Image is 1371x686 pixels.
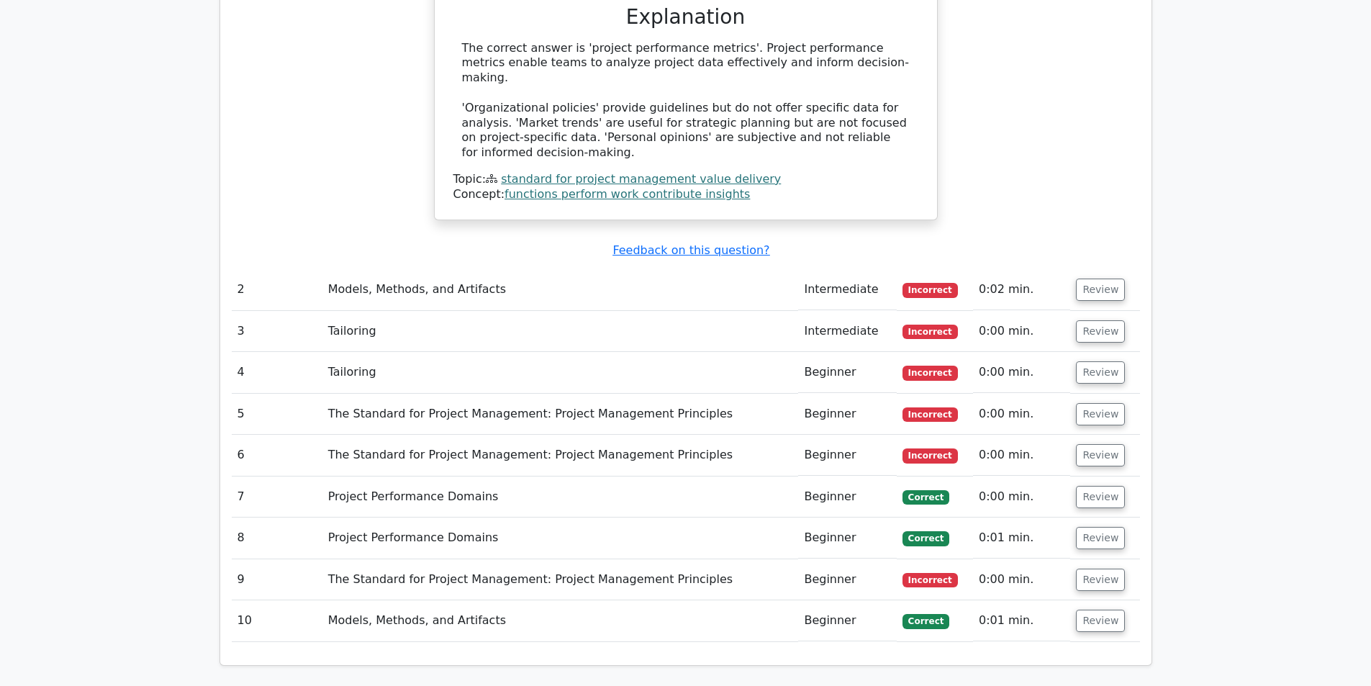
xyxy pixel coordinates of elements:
[1076,361,1125,384] button: Review
[232,352,322,393] td: 4
[462,41,910,161] div: The correct answer is 'project performance metrics'. Project performance metrics enable teams to ...
[1076,320,1125,343] button: Review
[232,311,322,352] td: 3
[973,435,1070,476] td: 0:00 min.
[973,477,1070,518] td: 0:00 min.
[902,325,958,339] span: Incorrect
[798,394,896,435] td: Beginner
[322,394,799,435] td: The Standard for Project Management: Project Management Principles
[1076,403,1125,425] button: Review
[798,477,896,518] td: Beginner
[322,600,799,641] td: Models, Methods, and Artifacts
[1076,486,1125,508] button: Review
[973,518,1070,559] td: 0:01 min.
[232,394,322,435] td: 5
[902,407,958,422] span: Incorrect
[902,573,958,587] span: Incorrect
[798,435,896,476] td: Beginner
[902,531,949,546] span: Correct
[798,559,896,600] td: Beginner
[973,269,1070,310] td: 0:02 min.
[322,477,799,518] td: Project Performance Domains
[973,352,1070,393] td: 0:00 min.
[453,187,918,202] div: Concept:
[973,394,1070,435] td: 0:00 min.
[973,559,1070,600] td: 0:00 min.
[322,311,799,352] td: Tailoring
[798,600,896,641] td: Beginner
[1076,527,1125,549] button: Review
[973,600,1070,641] td: 0:01 min.
[1076,444,1125,466] button: Review
[902,283,958,297] span: Incorrect
[322,435,799,476] td: The Standard for Project Management: Project Management Principles
[232,518,322,559] td: 8
[902,448,958,463] span: Incorrect
[798,352,896,393] td: Beginner
[232,600,322,641] td: 10
[232,477,322,518] td: 7
[232,559,322,600] td: 9
[322,518,799,559] td: Project Performance Domains
[902,614,949,628] span: Correct
[322,559,799,600] td: The Standard for Project Management: Project Management Principles
[798,311,896,352] td: Intermediate
[798,269,896,310] td: Intermediate
[501,172,781,186] a: standard for project management value delivery
[973,311,1070,352] td: 0:00 min.
[1076,610,1125,632] button: Review
[504,187,750,201] a: functions perform work contribute insights
[902,490,949,505] span: Correct
[612,243,769,257] a: Feedback on this question?
[1076,279,1125,301] button: Review
[462,5,910,30] h3: Explanation
[322,352,799,393] td: Tailoring
[232,269,322,310] td: 2
[798,518,896,559] td: Beginner
[232,435,322,476] td: 6
[322,269,799,310] td: Models, Methods, and Artifacts
[1076,569,1125,591] button: Review
[902,366,958,380] span: Incorrect
[453,172,918,187] div: Topic:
